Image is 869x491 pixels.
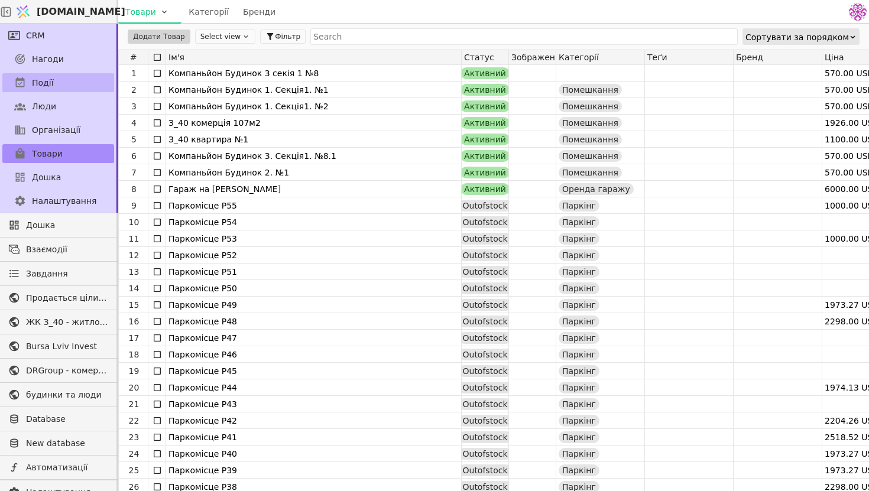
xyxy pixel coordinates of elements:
div: Паркінг [559,200,599,212]
div: 14 [120,280,148,297]
button: Додати Товар [128,30,190,44]
a: Дошка [2,168,114,187]
a: Товари [2,144,114,163]
div: Паркінг [559,415,599,427]
div: 19 [120,363,148,379]
div: Паркінг [559,299,599,311]
div: Сортувати за порядком [745,29,849,45]
a: [DOMAIN_NAME] [12,1,118,23]
a: Автоматизації [2,458,114,477]
div: Компаньйон Будинок 1. Секція1. №1 [168,82,459,98]
span: Завдання [26,268,68,280]
div: Outofstock [459,249,511,261]
span: Товари [32,148,63,160]
span: Категорії [559,53,599,62]
div: Помешкання [559,100,622,112]
div: Гараж на [PERSON_NAME] [168,181,459,197]
div: 17 [120,330,148,346]
img: 137b5da8a4f5046b86490006a8dec47a [849,3,867,21]
div: 3 [120,98,148,115]
span: будинки та люди [26,389,108,401]
span: ЖК З_40 - житлова та комерційна нерухомість класу Преміум [26,316,108,329]
div: Паркомісце P40 [168,446,459,462]
span: Нагоди [32,53,64,66]
div: Паркінг [559,316,599,327]
span: Люди [32,100,56,113]
div: 25 [120,462,148,479]
div: Оренда гаражу [559,183,634,195]
div: Паркінг [559,448,599,460]
div: Активний [461,84,510,96]
a: Database [2,409,114,428]
div: Активний [461,134,510,145]
div: Паркінг [559,266,599,278]
div: Паркомісце P44 [168,379,459,396]
a: Події [2,73,114,92]
div: Паркінг [559,349,599,360]
div: 8 [120,181,148,197]
span: Взаємодії [26,243,108,256]
a: Організації [2,121,114,139]
div: Паркомісце P46 [168,346,459,363]
div: 7 [120,164,148,181]
div: Паркінг [559,332,599,344]
div: З_40 комерція 107м2 [168,115,459,131]
input: Search [310,28,738,45]
div: Паркомісце P52 [168,247,459,264]
div: # [119,50,148,64]
div: 5 [120,131,148,148]
div: Паркомісце P49 [168,297,459,313]
span: Зображення [511,53,556,62]
span: Ціна [825,53,844,62]
div: Outofstock [459,448,511,460]
div: 6 [120,148,148,164]
div: Паркомісце P50 [168,280,459,297]
div: Паркінг [559,382,599,394]
div: 15 [120,297,148,313]
div: Outofstock [459,282,511,294]
div: Паркомісце P45 [168,363,459,379]
span: DRGroup - комерційна нерухоомість [26,365,108,377]
div: Паркомісце P39 [168,462,459,479]
div: Outofstock [459,398,511,410]
span: Статус [464,53,494,62]
div: Помешкання [559,167,622,178]
div: Паркомісце P55 [168,197,459,214]
a: Нагоди [2,50,114,69]
div: Компаньйон Будинок 3. Секція1. №8.1 [168,148,459,164]
button: Фільтр [260,30,306,44]
div: Outofstock [459,431,511,443]
div: 2 [120,82,148,98]
div: 1 [120,65,148,82]
a: New database [2,434,114,453]
div: Outofstock [459,216,511,228]
span: Фільтр [275,31,300,42]
div: Паркінг [559,398,599,410]
span: Події [32,77,54,89]
a: DRGroup - комерційна нерухоомість [2,361,114,380]
div: Активний [461,117,510,129]
div: Паркомісце P48 [168,313,459,330]
div: Outofstock [459,316,511,327]
div: Паркомісце P43 [168,396,459,412]
div: Помешкання [559,134,622,145]
div: Паркомісце P54 [168,214,459,230]
div: Паркомісце P42 [168,412,459,429]
span: New database [26,437,108,450]
a: будинки та люди [2,385,114,404]
div: Паркінг [559,233,599,245]
div: 16 [120,313,148,330]
div: Паркінг [559,464,599,476]
div: Активний [461,67,510,79]
div: Паркінг [559,216,599,228]
div: Outofstock [459,415,511,427]
div: Outofstock [459,266,511,278]
div: Outofstock [459,382,511,394]
div: 24 [120,446,148,462]
div: Помешкання [559,150,622,162]
a: ЖК З_40 - житлова та комерційна нерухомість класу Преміум [2,313,114,331]
div: 9 [120,197,148,214]
div: 22 [120,412,148,429]
div: 13 [120,264,148,280]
